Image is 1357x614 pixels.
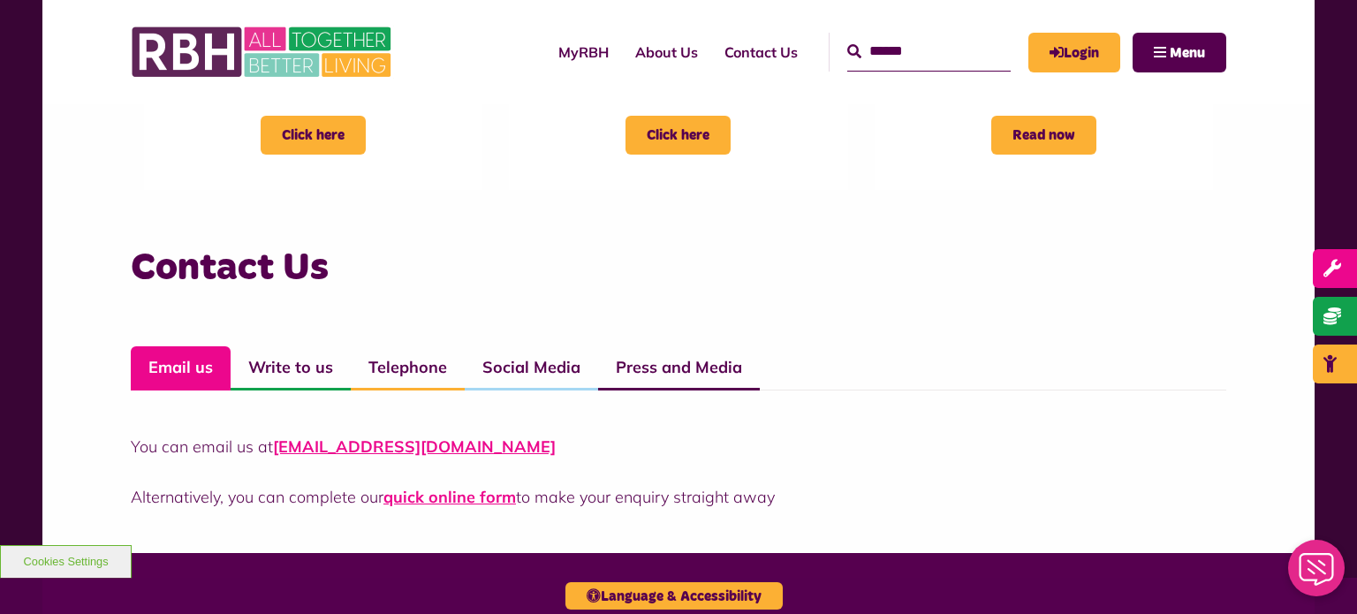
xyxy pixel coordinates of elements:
a: Press and Media [598,346,760,390]
a: Email us [131,346,231,390]
p: You can email us at [131,435,1226,459]
button: Language & Accessibility [565,582,783,610]
input: Search [847,33,1011,71]
a: MyRBH [545,28,622,76]
iframe: Netcall Web Assistant for live chat [1277,534,1357,614]
span: Click here [261,116,366,155]
img: RBH [131,18,396,87]
h3: Contact Us [131,243,1226,293]
a: Social Media [465,346,598,390]
button: Navigation [1133,33,1226,72]
a: Telephone [351,346,465,390]
a: About Us [622,28,711,76]
span: Click here [625,116,731,155]
a: Contact Us [711,28,811,76]
span: Read now [991,116,1096,155]
a: MyRBH [1028,33,1120,72]
a: quick online form [383,487,516,507]
span: Menu [1170,46,1205,60]
a: [EMAIL_ADDRESS][DOMAIN_NAME] [273,436,556,457]
p: Alternatively, you can complete our to make your enquiry straight away [131,485,1226,509]
a: Write to us [231,346,351,390]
